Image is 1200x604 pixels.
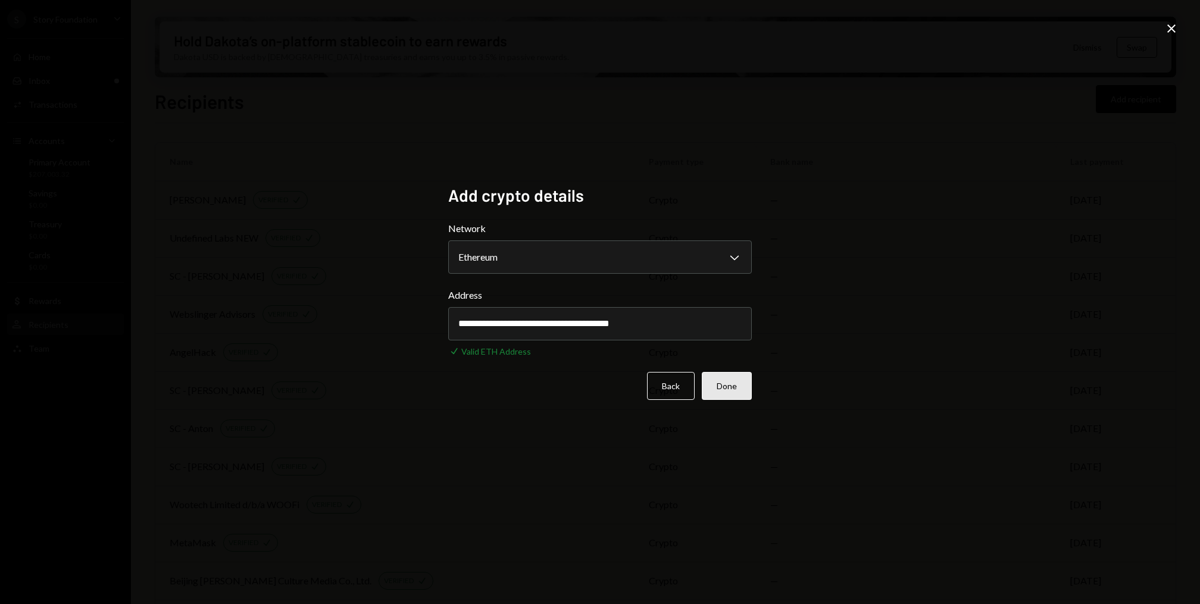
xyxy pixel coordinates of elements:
button: Network [448,240,752,274]
button: Back [647,372,695,400]
label: Network [448,221,752,236]
button: Done [702,372,752,400]
h2: Add crypto details [448,184,752,207]
div: Valid ETH Address [461,345,531,358]
label: Address [448,288,752,302]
